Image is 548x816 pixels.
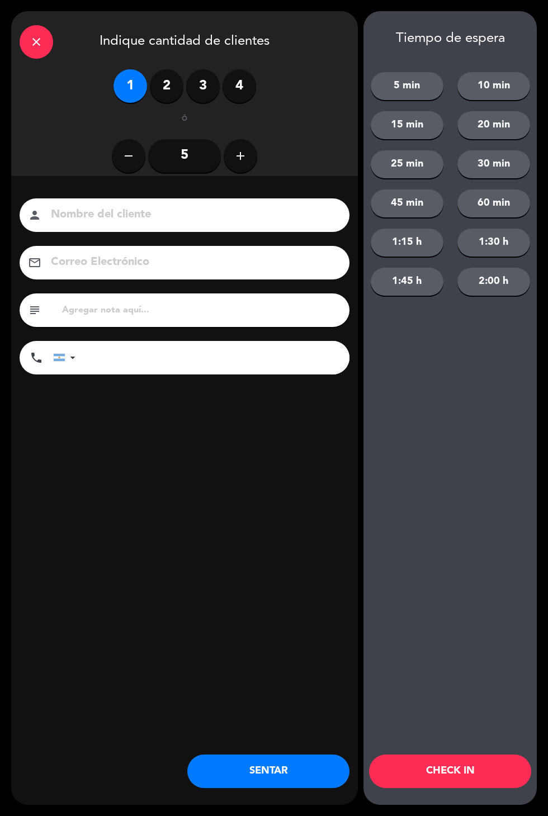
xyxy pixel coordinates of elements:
[371,229,443,257] button: 1:15 h
[223,69,256,103] label: 4
[457,72,530,100] button: 10 min
[224,139,257,173] button: add
[30,351,43,364] i: phone
[457,111,530,139] button: 20 min
[28,256,41,269] i: email
[457,150,530,178] button: 30 min
[50,205,335,225] input: Nombre del cliente
[371,189,443,217] button: 45 min
[371,72,443,100] button: 5 min
[112,139,145,173] button: remove
[457,229,530,257] button: 1:30 h
[28,303,41,317] i: subject
[187,755,349,788] button: SENTAR
[369,755,531,788] button: CHECK IN
[167,114,203,125] div: ó
[54,341,79,374] div: Argentina: +54
[122,149,135,163] i: remove
[457,268,530,296] button: 2:00 h
[234,149,247,163] i: add
[371,111,443,139] button: 15 min
[28,208,41,222] i: person
[11,11,358,69] div: Indique cantidad de clientes
[186,69,220,103] label: 3
[30,35,43,49] i: close
[371,150,443,178] button: 25 min
[50,253,335,272] input: Correo Electrónico
[61,302,341,318] input: Agregar nota aquí...
[363,31,537,47] div: Tiempo de espera
[150,69,183,103] label: 2
[371,268,443,296] button: 1:45 h
[457,189,530,217] button: 60 min
[114,69,147,103] label: 1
